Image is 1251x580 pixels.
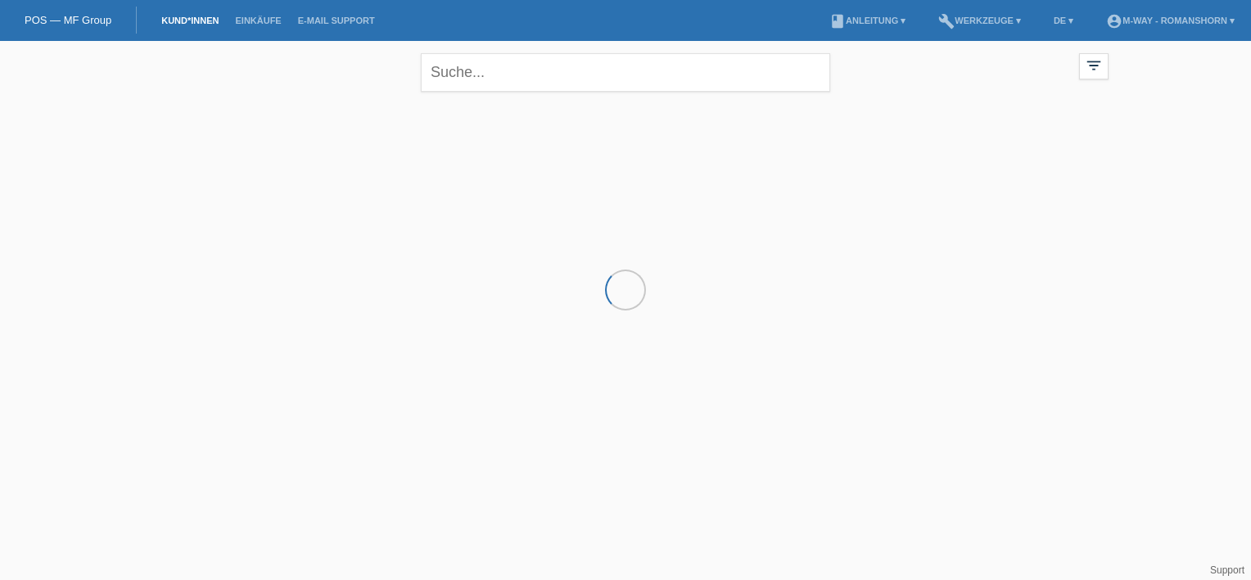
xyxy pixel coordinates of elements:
a: DE ▾ [1046,16,1082,25]
a: Einkäufe [227,16,289,25]
i: build [938,13,955,29]
a: E-Mail Support [290,16,383,25]
i: filter_list [1085,57,1103,75]
a: POS — MF Group [25,14,111,26]
a: account_circlem-way - Romanshorn ▾ [1098,16,1243,25]
i: book [829,13,846,29]
input: Suche... [421,53,830,92]
a: buildWerkzeuge ▾ [930,16,1029,25]
a: bookAnleitung ▾ [821,16,914,25]
a: Kund*innen [153,16,227,25]
i: account_circle [1106,13,1122,29]
a: Support [1210,564,1244,576]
